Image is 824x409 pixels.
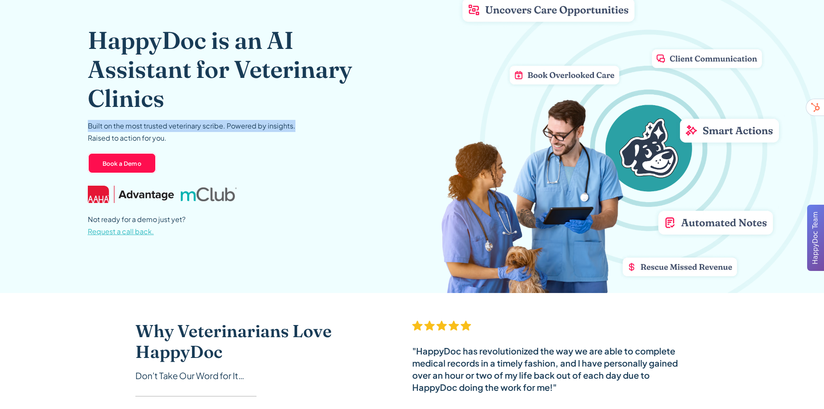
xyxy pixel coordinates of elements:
h2: Why Veterinarians Love HappyDoc [135,321,378,362]
a: Book a Demo [88,153,157,174]
div: "HappyDoc has revolutionized the way we are able to complete medical records in a timely fashion,... [412,345,689,393]
p: Not ready for a demo just yet? [88,213,186,238]
p: Built on the most trusted veterinary scribe. Powered by insights. Raised to action for you. [88,120,295,144]
img: AAHA Advantage logo [88,186,174,203]
div: Don’t Take Our Word for It… [135,369,378,382]
img: mclub logo [181,187,236,201]
h1: HappyDoc is an AI Assistant for Veterinary Clinics [88,26,380,113]
span: Request a call back. [88,227,154,236]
